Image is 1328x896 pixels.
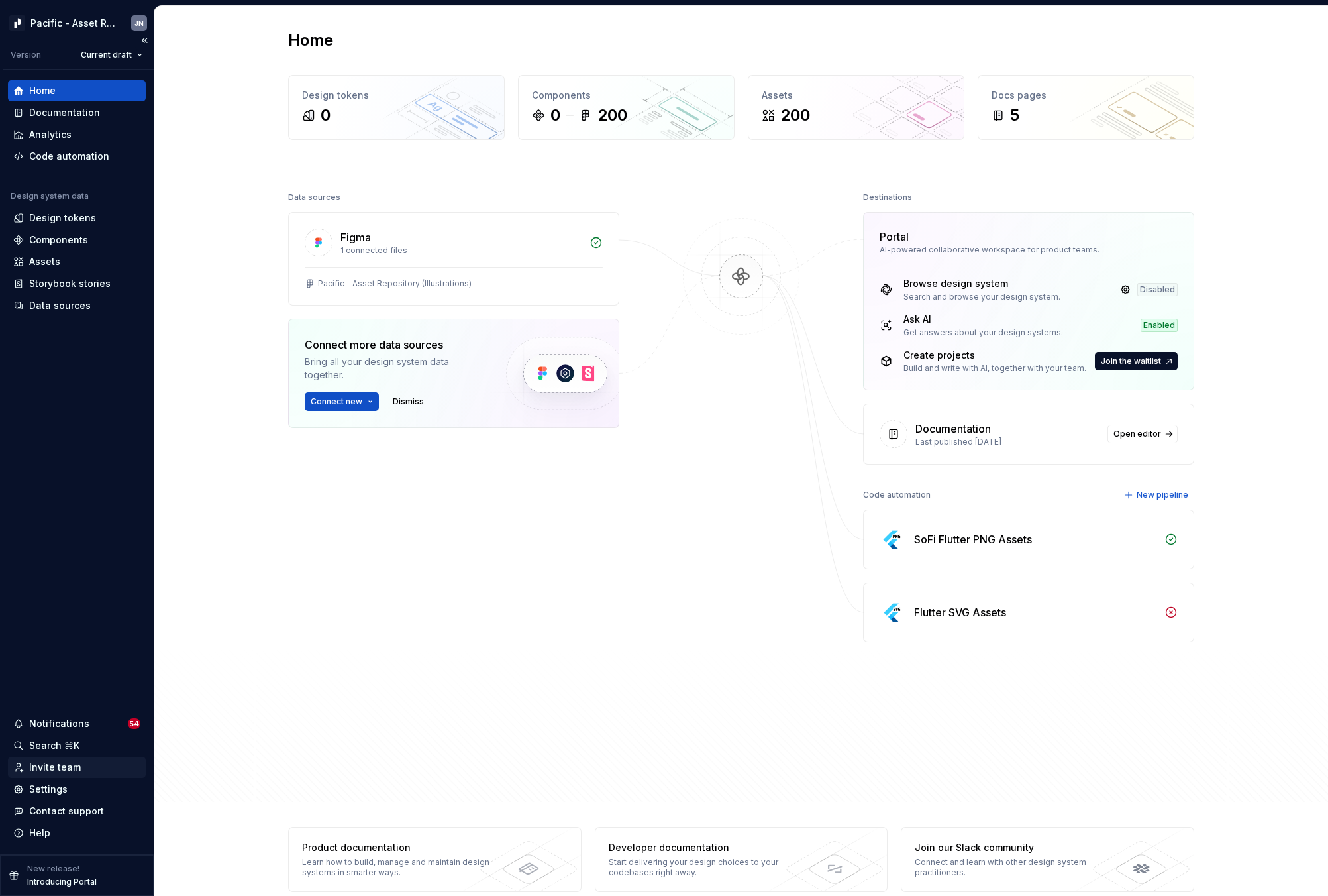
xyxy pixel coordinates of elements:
[915,437,1099,447] div: Last published [DATE]
[8,822,146,844] button: Help
[8,757,146,778] a: Invite team
[29,783,68,796] div: Settings
[780,105,810,126] div: 200
[903,327,1063,338] div: Get answers about your design systems.
[1095,352,1178,370] button: Join the waitlist
[128,718,140,729] span: 54
[863,486,931,504] div: Code automation
[302,857,495,878] div: Learn how to build, manage and maintain design systems in smarter ways.
[609,841,801,854] div: Developer documentation
[29,826,50,840] div: Help
[288,188,340,207] div: Data sources
[288,827,582,892] a: Product documentationLearn how to build, manage and maintain design systems in smarter ways.
[288,75,505,140] a: Design tokens0
[305,337,484,353] div: Connect more data sources
[8,713,146,734] button: Notifications54
[29,805,104,818] div: Contact support
[1120,486,1194,504] button: New pipeline
[11,191,89,201] div: Design system data
[8,207,146,229] a: Design tokens
[29,150,109,163] div: Code automation
[915,857,1107,878] div: Connect and learn with other design system practitioners.
[81,50,132,60] span: Current draft
[992,89,1180,102] div: Docs pages
[8,80,146,101] a: Home
[8,229,146,251] a: Components
[903,277,1060,290] div: Browse design system
[75,46,148,64] button: Current draft
[597,105,627,126] div: 200
[915,841,1107,854] div: Join our Slack community
[29,211,96,225] div: Design tokens
[30,17,115,30] div: Pacific - Asset Repository (Illustrations)
[305,355,484,382] div: Bring all your design system data together.
[915,421,991,437] div: Documentation
[1141,319,1178,332] div: Enabled
[903,313,1063,326] div: Ask AI
[8,273,146,294] a: Storybook stories
[518,75,735,140] a: Components0200
[134,18,144,28] div: JN
[1137,490,1188,500] span: New pipeline
[8,102,146,123] a: Documentation
[595,827,888,892] a: Developer documentationStart delivering your design choices to your codebases right away.
[393,396,424,407] span: Dismiss
[29,84,56,97] div: Home
[880,229,909,245] div: Portal
[1107,425,1178,443] a: Open editor
[9,15,25,31] img: 8d0dbd7b-a897-4c39-8ca0-62fbda938e11.png
[302,89,491,102] div: Design tokens
[340,245,582,256] div: 1 connected files
[8,779,146,800] a: Settings
[135,31,154,50] button: Collapse sidebar
[288,30,333,51] h2: Home
[880,245,1178,255] div: AI-powered collaborative workspace for product teams.
[863,188,912,207] div: Destinations
[978,75,1194,140] a: Docs pages5
[27,864,79,874] p: New release!
[27,877,97,887] p: Introducing Portal
[3,9,151,37] button: Pacific - Asset Repository (Illustrations)JN
[914,604,1006,620] div: Flutter SVG Assets
[321,105,331,126] div: 0
[29,233,88,247] div: Components
[8,146,146,167] a: Code automation
[318,278,472,289] div: Pacific - Asset Repository (Illustrations)
[8,295,146,316] a: Data sources
[532,89,721,102] div: Components
[8,735,146,756] button: Search ⌘K
[903,349,1086,362] div: Create projects
[762,89,950,102] div: Assets
[901,827,1194,892] a: Join our Slack communityConnect and learn with other design system practitioners.
[1113,429,1161,439] span: Open editor
[302,841,495,854] div: Product documentation
[29,255,60,268] div: Assets
[903,363,1086,374] div: Build and write with AI, together with your team.
[8,251,146,272] a: Assets
[29,299,91,312] div: Data sources
[29,739,79,752] div: Search ⌘K
[29,106,100,119] div: Documentation
[29,717,89,730] div: Notifications
[387,392,430,411] button: Dismiss
[903,292,1060,302] div: Search and browse your design system.
[1137,283,1178,296] div: Disabled
[1010,105,1019,126] div: 5
[311,396,362,407] span: Connect new
[8,801,146,822] button: Contact support
[29,277,111,290] div: Storybook stories
[29,761,81,774] div: Invite team
[748,75,964,140] a: Assets200
[550,105,560,126] div: 0
[29,128,72,141] div: Analytics
[340,229,371,245] div: Figma
[1101,356,1161,366] span: Join the waitlist
[8,124,146,145] a: Analytics
[914,532,1032,547] div: SoFi Flutter PNG Assets
[609,857,801,878] div: Start delivering your design choices to your codebases right away.
[305,392,379,411] button: Connect new
[11,50,41,60] div: Version
[288,212,619,306] a: Figma1 connected filesPacific - Asset Repository (Illustrations)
